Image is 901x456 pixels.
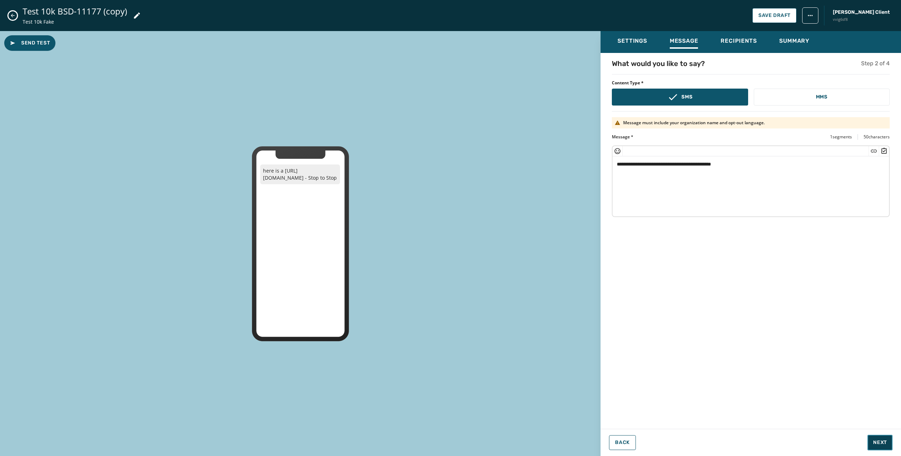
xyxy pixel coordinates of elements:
span: Test 10k Fake [23,18,127,25]
span: Test 10k BSD-11177 (copy) [23,6,127,17]
span: Save Draft [758,13,790,18]
span: Send Test [10,40,50,47]
button: Insert Emoji [614,148,621,155]
span: Summary [779,37,810,44]
span: Back [615,440,630,445]
span: [PERSON_NAME] Client [833,9,890,16]
span: Recipients [721,37,757,44]
h5: Step 2 of 4 [861,59,890,68]
p: MMS [816,94,828,101]
span: vvig6sf8 [833,17,890,23]
span: 50 characters [864,134,890,140]
span: Next [873,439,887,446]
h4: What would you like to say? [612,59,705,68]
span: 1 segments [830,134,852,140]
button: broadcast action menu [802,7,818,24]
span: Message [670,37,698,44]
button: Insert Survey [881,148,888,155]
span: Content Type * [612,80,890,86]
p: Message must include your organization name and opt-out language. [623,120,765,126]
button: Insert Short Link [870,148,877,155]
span: Settings [617,37,647,44]
p: SMS [681,94,692,101]
p: here is a [URL][DOMAIN_NAME] - Stop to Stop [260,164,340,184]
label: Message * [612,134,633,140]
